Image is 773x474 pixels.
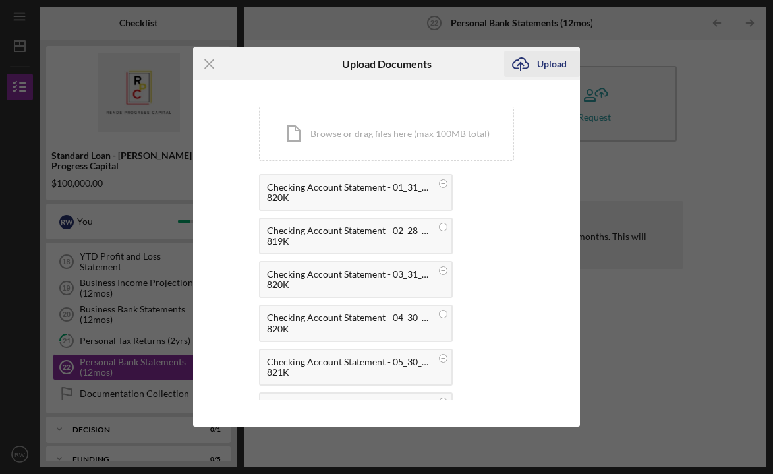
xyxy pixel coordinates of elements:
div: 821K [267,367,432,378]
div: Checking Account Statement - 04_30_2025.pdf [267,312,432,323]
div: Checking Account Statement - 01_31_2025.pdf [267,182,432,193]
button: Upload [504,51,580,77]
div: 820K [267,280,432,290]
div: Checking Account Statement - 02_28_2025.pdf [267,225,432,236]
div: Upload [537,51,567,77]
div: Checking Account Statement - 06_30_2025.pdf [267,400,432,411]
div: Checking Account Statement - 05_30_2025.pdf [267,357,432,367]
div: 820K [267,193,432,203]
div: Checking Account Statement - 03_31_2025.pdf [267,269,432,280]
div: 820K [267,324,432,334]
div: 819K [267,236,432,247]
h6: Upload Documents [342,58,432,70]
